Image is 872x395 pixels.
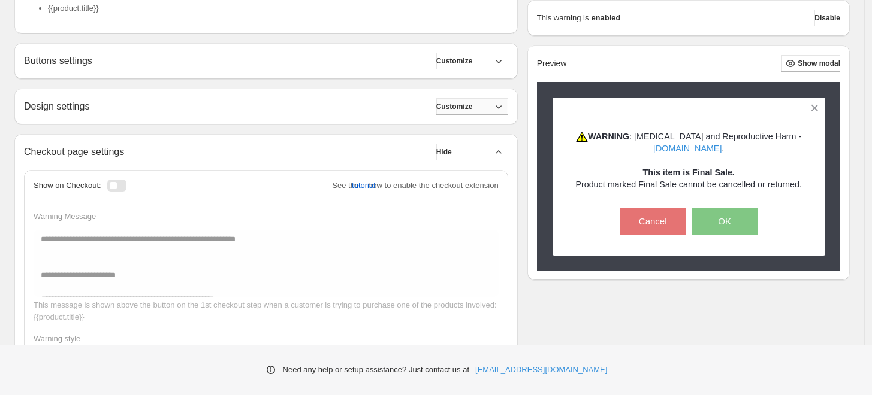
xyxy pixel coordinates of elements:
[692,208,758,235] button: OK
[781,55,840,72] button: Show modal
[352,176,375,195] button: tutorial
[34,180,101,192] p: Show on Checkout:
[436,53,508,69] button: Customize
[798,59,840,68] span: Show modal
[642,168,734,177] strong: This item is Final Sale.
[48,2,508,14] li: {{product.title}}
[24,146,124,157] h2: Checkout page settings
[576,132,588,142] img: ⚠
[475,364,607,376] a: [EMAIL_ADDRESS][DOMAIN_NAME]
[574,130,804,154] p: : [MEDICAL_DATA] and Reproductive Harm - .
[436,98,508,115] button: Customize
[436,144,508,160] button: Hide
[591,12,620,24] strong: enabled
[436,102,473,111] span: Customize
[436,147,452,157] span: Hide
[537,12,589,24] p: This warning is
[814,10,840,26] button: Disable
[620,208,686,235] button: Cancel
[814,13,840,23] span: Disable
[653,144,722,153] a: [DOMAIN_NAME]
[352,180,375,192] span: tutorial
[24,101,89,112] h2: Design settings
[576,132,629,141] strong: WARNING
[574,178,804,190] p: Product marked Final Sale cannot be cancelled or returned.
[332,180,498,192] p: See the how to enable the checkout extension
[537,59,567,69] h2: Preview
[24,55,92,66] h2: Buttons settings
[436,56,473,66] span: Customize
